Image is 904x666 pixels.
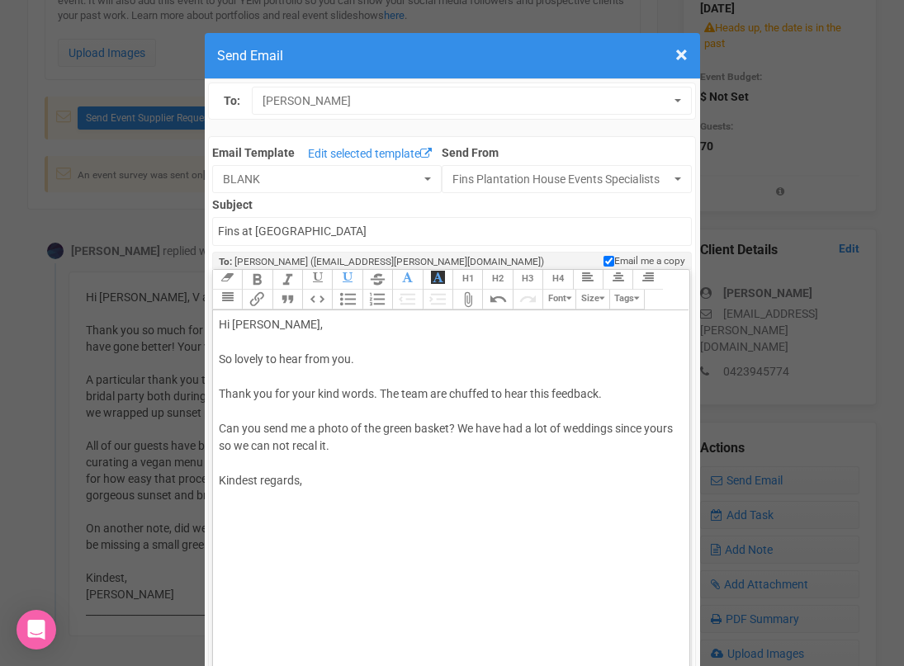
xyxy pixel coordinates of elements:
[263,92,670,109] span: [PERSON_NAME]
[217,45,688,66] h4: Send Email
[513,270,542,290] button: Heading 3
[242,270,272,290] button: Bold
[219,316,678,524] div: Hi [PERSON_NAME], So lovely to hear from you. Thank you for your kind words. The team are chuffed...
[452,171,671,187] span: Fins Plantation House Events Specialists
[609,290,645,309] button: Tags
[603,270,632,290] button: Align Center
[234,256,544,267] span: [PERSON_NAME] ([EMAIL_ADDRESS][PERSON_NAME][DOMAIN_NAME])
[482,270,512,290] button: Heading 2
[423,270,452,290] button: Font Background
[219,256,232,267] strong: To:
[332,270,362,290] button: Underline Colour
[272,270,302,290] button: Italic
[482,290,512,309] button: Undo
[304,144,436,165] a: Edit selected template
[223,171,420,187] span: BLANK
[542,290,575,309] button: Font
[675,41,688,68] span: ×
[462,273,474,284] span: H1
[522,273,533,284] span: H3
[212,290,242,309] button: Align Justified
[492,273,504,284] span: H2
[575,290,608,309] button: Size
[614,254,685,268] span: Email me a copy
[212,270,242,290] button: Clear Formatting at cursor
[632,270,662,290] button: Align Right
[302,290,332,309] button: Code
[423,290,452,309] button: Increase Level
[224,92,240,110] label: To:
[272,290,302,309] button: Quote
[513,290,542,309] button: Redo
[242,290,272,309] button: Link
[212,144,295,161] label: Email Template
[362,270,392,290] button: Strikethrough
[17,610,56,649] div: Open Intercom Messenger
[452,290,482,309] button: Attach Files
[392,290,422,309] button: Decrease Level
[573,270,603,290] button: Align Left
[452,270,482,290] button: Heading 1
[552,273,564,284] span: H4
[392,270,422,290] button: Font Colour
[442,141,693,161] label: Send From
[332,290,362,309] button: Bullets
[302,270,332,290] button: Underline
[542,270,572,290] button: Heading 4
[362,290,392,309] button: Numbers
[212,193,692,213] label: Subject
